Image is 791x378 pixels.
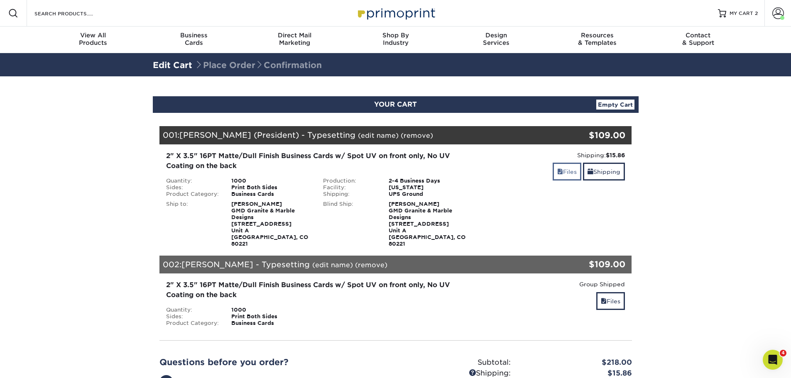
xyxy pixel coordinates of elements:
[244,32,345,46] div: Marketing
[43,32,144,46] div: Products
[345,32,446,46] div: Industry
[648,32,749,39] span: Contact
[195,60,322,70] span: Place Order Confirmation
[355,261,387,269] a: (remove)
[763,350,783,370] iframe: Intercom live chat
[517,357,638,368] div: $218.00
[160,178,225,184] div: Quantity:
[225,184,317,191] div: Print Both Sides
[480,280,625,288] div: Group Shipped
[244,32,345,39] span: Direct Mail
[159,357,389,367] h2: Questions before you order?
[225,178,317,184] div: 1000
[225,320,317,327] div: Business Cards
[480,151,625,159] div: Shipping:
[354,4,437,22] img: Primoprint
[181,260,310,269] span: [PERSON_NAME] - Typesetting
[317,201,382,247] div: Blind Ship:
[547,32,648,46] div: & Templates
[160,320,225,327] div: Product Category:
[588,168,593,175] span: shipping
[601,298,607,305] span: files
[345,32,446,39] span: Shop By
[160,201,225,247] div: Ship to:
[312,261,353,269] a: (edit name)
[244,27,345,53] a: Direct MailMarketing
[446,32,547,46] div: Services
[179,130,355,139] span: [PERSON_NAME] (President) - Typesetting
[34,8,115,18] input: SEARCH PRODUCTS.....
[557,168,563,175] span: files
[159,256,553,274] div: 002:
[553,163,581,180] a: Files
[596,100,634,110] a: Empty Cart
[358,132,399,139] a: (edit name)
[166,280,468,300] div: 2" X 3.5" 16PT Matte/Dull Finish Business Cards w/ Spot UV on front only, No UV Coating on the back
[345,27,446,53] a: Shop ByIndustry
[780,350,786,356] span: 4
[143,32,244,39] span: Business
[389,201,465,247] strong: [PERSON_NAME] GMD Granite & Marble Designs [STREET_ADDRESS] Unit A [GEOGRAPHIC_DATA], CO 80221
[553,129,626,141] div: $109.00
[648,32,749,46] div: & Support
[553,258,626,271] div: $109.00
[225,313,317,320] div: Print Both Sides
[160,191,225,198] div: Product Category:
[596,292,625,310] a: Files
[374,100,417,108] span: YOUR CART
[547,32,648,39] span: Resources
[225,307,317,313] div: 1000
[396,357,517,368] div: Subtotal:
[225,191,317,198] div: Business Cards
[382,184,474,191] div: [US_STATE]
[382,178,474,184] div: 2-4 Business Days
[143,32,244,46] div: Cards
[231,201,308,247] strong: [PERSON_NAME] GMD Granite & Marble Designs [STREET_ADDRESS] Unit A [GEOGRAPHIC_DATA], CO 80221
[160,307,225,313] div: Quantity:
[583,163,625,180] a: Shipping
[159,126,553,144] div: 001:
[43,27,144,53] a: View AllProducts
[401,132,433,139] a: (remove)
[153,60,192,70] a: Edit Cart
[547,27,648,53] a: Resources& Templates
[143,27,244,53] a: BusinessCards
[43,32,144,39] span: View All
[160,313,225,320] div: Sides:
[606,152,625,159] strong: $15.86
[317,191,382,198] div: Shipping:
[160,184,225,191] div: Sides:
[755,10,758,16] span: 2
[446,27,547,53] a: DesignServices
[382,191,474,198] div: UPS Ground
[446,32,547,39] span: Design
[166,151,468,171] div: 2" X 3.5" 16PT Matte/Dull Finish Business Cards w/ Spot UV on front only, No UV Coating on the back
[317,184,382,191] div: Facility:
[730,10,753,17] span: MY CART
[648,27,749,53] a: Contact& Support
[317,178,382,184] div: Production:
